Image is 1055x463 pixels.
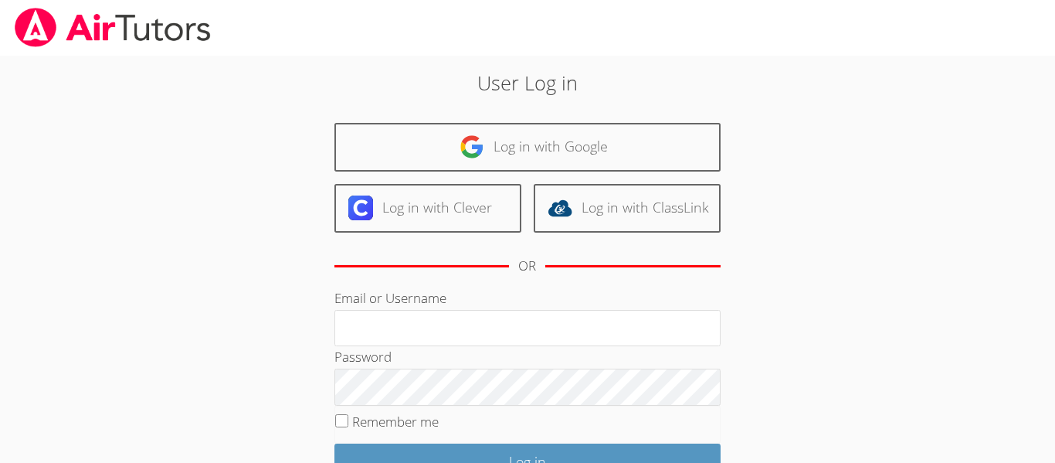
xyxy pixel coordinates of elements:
img: classlink-logo-d6bb404cc1216ec64c9a2012d9dc4662098be43eaf13dc465df04b49fa7ab582.svg [548,196,572,220]
img: airtutors_banner-c4298cdbf04f3fff15de1276eac7730deb9818008684d7c2e4769d2f7ddbe033.png [13,8,212,47]
div: OR [518,255,536,277]
label: Password [334,348,392,366]
label: Email or Username [334,289,446,307]
label: Remember me [352,413,439,431]
a: Log in with Google [334,123,721,172]
img: clever-logo-6eab21bc6e7a338710f1a6ff85c0baf02591cd810cc4098c63d3a4b26e2feb20.svg [348,196,373,220]
img: google-logo-50288ca7cdecda66e5e0955fdab243c47b7ad437acaf1139b6f446037453330a.svg [460,134,484,159]
a: Log in with Clever [334,184,521,233]
h2: User Log in [243,68,812,97]
a: Log in with ClassLink [534,184,721,233]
